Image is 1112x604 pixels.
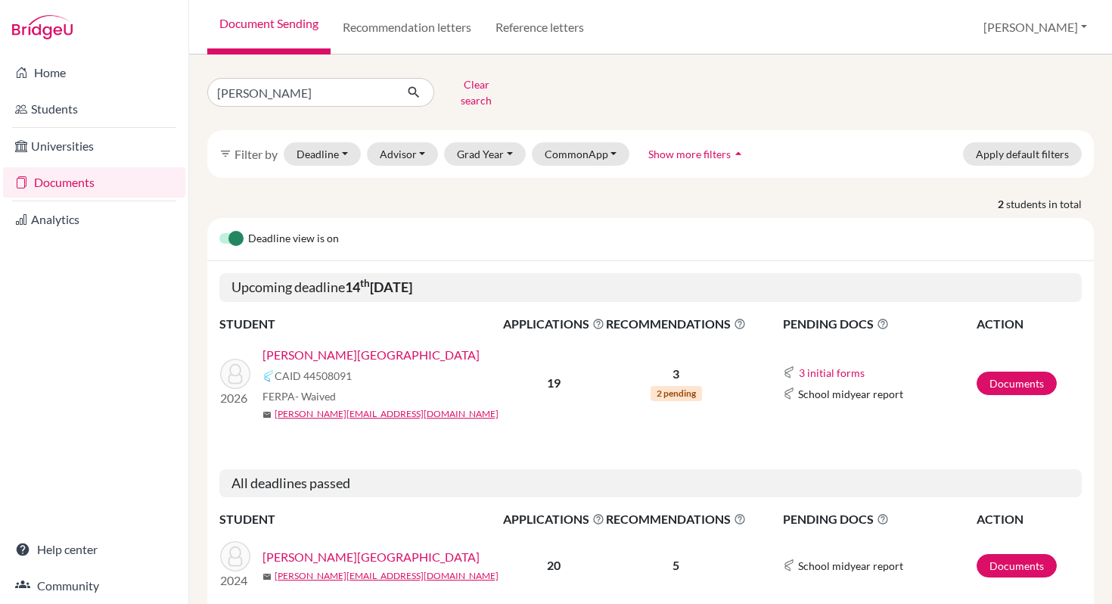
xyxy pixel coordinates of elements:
span: mail [262,572,272,581]
p: 2026 [220,389,250,407]
img: Common App logo [783,559,795,571]
th: STUDENT [219,509,502,529]
sup: th [360,277,370,289]
th: ACTION [976,314,1082,334]
a: Analytics [3,204,185,235]
span: CAID 44508091 [275,368,352,384]
span: RECOMMENDATIONS [606,510,746,528]
a: Documents [977,554,1057,578]
img: Bridge-U [12,15,73,39]
a: [PERSON_NAME][GEOGRAPHIC_DATA] [262,548,480,566]
b: 20 [547,558,561,572]
a: Help center [3,534,185,565]
strong: 2 [998,196,1006,212]
span: School midyear report [798,386,903,402]
span: APPLICATIONS [503,510,604,528]
i: arrow_drop_up [731,146,746,161]
span: students in total [1006,196,1094,212]
button: Apply default filters [963,142,1082,166]
a: [PERSON_NAME][EMAIL_ADDRESS][DOMAIN_NAME] [275,407,499,421]
button: Show more filtersarrow_drop_up [635,142,759,166]
button: Clear search [434,73,518,112]
a: Home [3,58,185,88]
span: Filter by [235,147,278,161]
img: Common App logo [262,370,275,382]
a: Documents [3,167,185,198]
span: RECOMMENDATIONS [606,315,746,333]
h5: All deadlines passed [219,469,1082,498]
p: 3 [606,365,746,383]
button: Deadline [284,142,361,166]
span: 2 pending [651,386,702,401]
th: ACTION [976,509,1082,529]
a: Community [3,571,185,601]
span: Show more filters [648,148,731,160]
span: School midyear report [798,558,903,574]
img: Common App logo [783,366,795,378]
a: Universities [3,131,185,161]
a: [PERSON_NAME][GEOGRAPHIC_DATA] [262,346,480,364]
a: [PERSON_NAME][EMAIL_ADDRESS][DOMAIN_NAME] [275,569,499,583]
th: STUDENT [219,314,502,334]
button: [PERSON_NAME] [977,13,1094,42]
span: PENDING DOCS [783,510,975,528]
button: 3 initial forms [798,364,865,381]
span: - Waived [295,390,336,403]
h5: Upcoming deadline [219,273,1082,302]
img: Murphy, Kylah [220,359,250,389]
span: APPLICATIONS [503,315,604,333]
a: Documents [977,372,1057,395]
p: 2024 [220,571,250,590]
span: Deadline view is on [248,230,339,248]
b: 14 [DATE] [345,279,412,295]
span: FERPA [262,388,336,404]
span: PENDING DOCS [783,315,975,333]
button: Advisor [367,142,439,166]
i: filter_list [219,148,231,160]
b: 19 [547,375,561,390]
button: Grad Year [444,142,526,166]
img: Common App logo [783,388,795,400]
input: Find student by name... [207,78,395,107]
img: Murphy, Chad [220,541,250,571]
a: Students [3,94,185,124]
p: 5 [606,556,746,574]
span: mail [262,410,272,419]
button: CommonApp [532,142,630,166]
